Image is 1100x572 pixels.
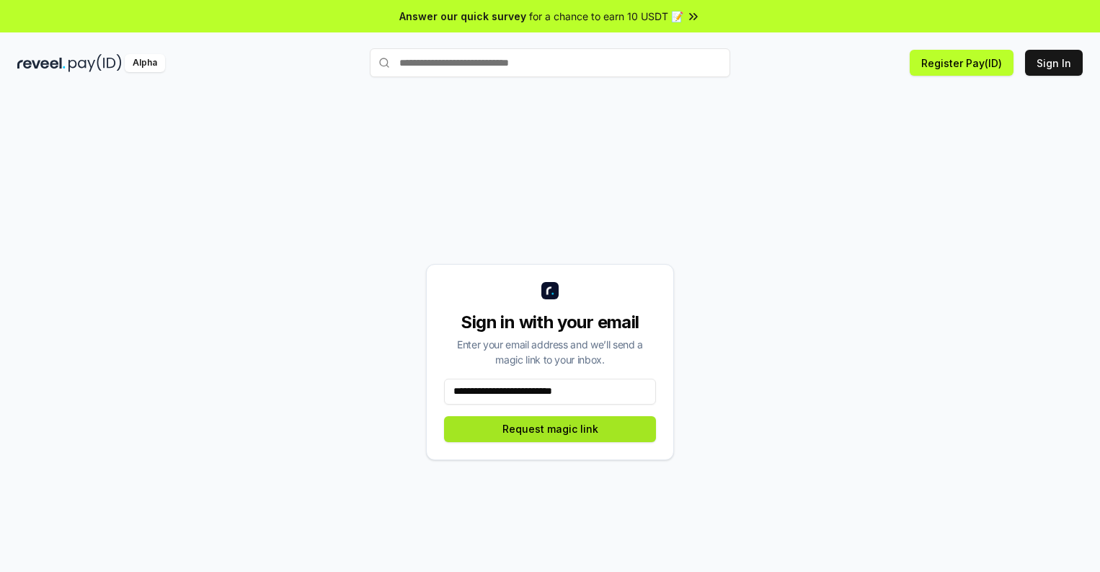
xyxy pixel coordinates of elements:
div: Sign in with your email [444,311,656,334]
button: Register Pay(ID) [910,50,1013,76]
div: Enter your email address and we’ll send a magic link to your inbox. [444,337,656,367]
button: Sign In [1025,50,1083,76]
button: Request magic link [444,416,656,442]
span: Answer our quick survey [399,9,526,24]
img: logo_small [541,282,559,299]
div: Alpha [125,54,165,72]
span: for a chance to earn 10 USDT 📝 [529,9,683,24]
img: pay_id [68,54,122,72]
img: reveel_dark [17,54,66,72]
